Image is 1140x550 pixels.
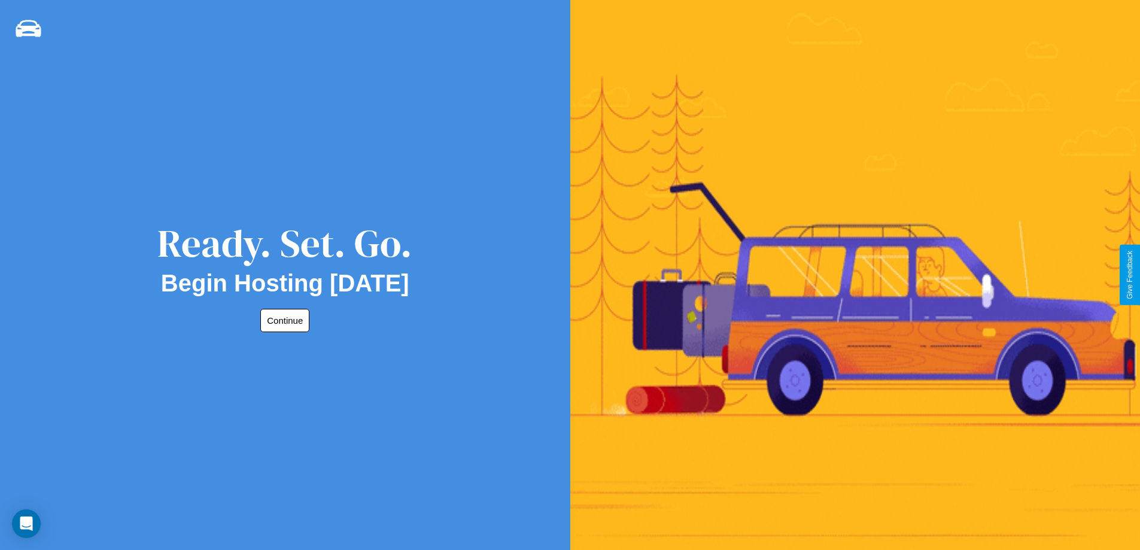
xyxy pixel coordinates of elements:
h2: Begin Hosting [DATE] [161,270,409,297]
div: Open Intercom Messenger [12,509,41,538]
button: Continue [260,309,309,332]
div: Give Feedback [1126,251,1134,299]
div: Ready. Set. Go. [157,217,412,270]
